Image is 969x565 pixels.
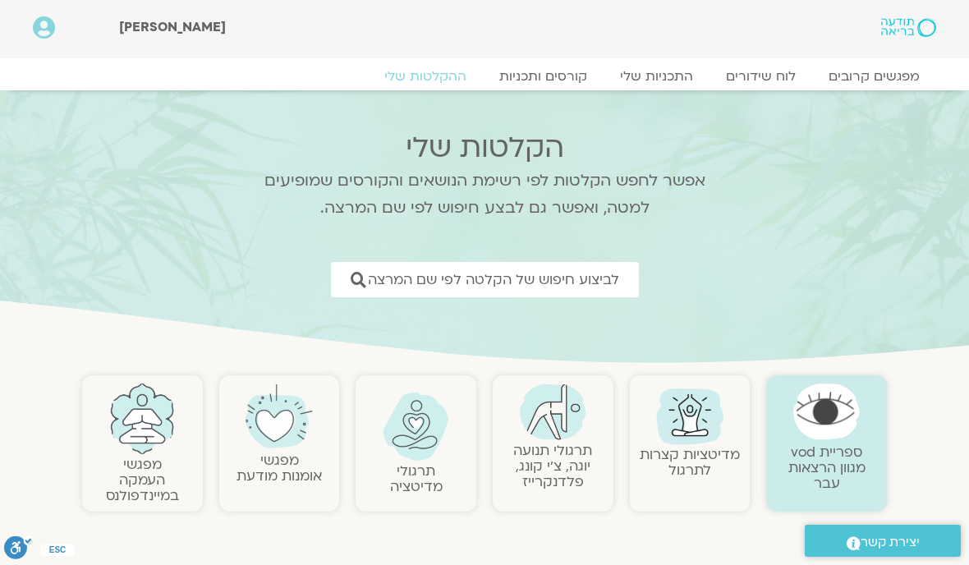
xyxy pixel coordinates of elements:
a: לוח שידורים [710,68,812,85]
span: לביצוע חיפוש של הקלטה לפי שם המרצה [368,272,619,287]
a: מפגשיהעמקה במיינדפולנס [106,455,179,505]
a: לביצוע חיפוש של הקלטה לפי שם המרצה [331,262,639,297]
a: ספריית vodמגוון הרצאות עבר [788,443,866,493]
span: יצירת קשר [861,531,920,554]
a: מדיטציות קצרות לתרגול [640,445,740,480]
a: תרגולי תנועהיוגה, צ׳י קונג, פלדנקרייז [513,441,592,491]
a: מפגשים קרובים [812,68,936,85]
nav: Menu [33,68,936,85]
a: תרגולימדיטציה [390,462,443,496]
a: יצירת קשר [805,525,961,557]
h2: הקלטות שלי [242,131,727,164]
span: [PERSON_NAME] [119,18,226,36]
a: התכניות שלי [604,68,710,85]
p: אפשר לחפש הקלטות לפי רשימת הנושאים והקורסים שמופיעים למטה, ואפשר גם לבצע חיפוש לפי שם המרצה. [242,168,727,222]
a: קורסים ותכניות [483,68,604,85]
a: מפגשיאומנות מודעת [237,451,322,485]
a: ההקלטות שלי [368,68,483,85]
